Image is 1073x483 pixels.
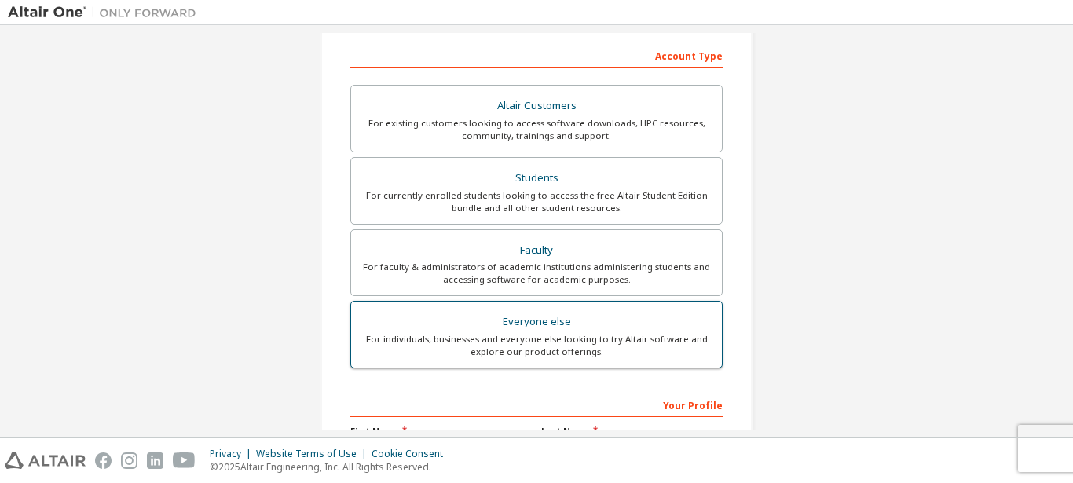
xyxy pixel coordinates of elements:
[5,452,86,469] img: altair_logo.svg
[210,448,256,460] div: Privacy
[8,5,204,20] img: Altair One
[361,117,712,142] div: For existing customers looking to access software downloads, HPC resources, community, trainings ...
[256,448,372,460] div: Website Terms of Use
[95,452,112,469] img: facebook.svg
[361,311,712,333] div: Everyone else
[361,167,712,189] div: Students
[361,95,712,117] div: Altair Customers
[173,452,196,469] img: youtube.svg
[361,240,712,262] div: Faculty
[210,460,452,474] p: © 2025 Altair Engineering, Inc. All Rights Reserved.
[350,392,723,417] div: Your Profile
[361,189,712,214] div: For currently enrolled students looking to access the free Altair Student Edition bundle and all ...
[541,425,723,437] label: Last Name
[361,333,712,358] div: For individuals, businesses and everyone else looking to try Altair software and explore our prod...
[350,425,532,437] label: First Name
[147,452,163,469] img: linkedin.svg
[350,42,723,68] div: Account Type
[361,261,712,286] div: For faculty & administrators of academic institutions administering students and accessing softwa...
[372,448,452,460] div: Cookie Consent
[121,452,137,469] img: instagram.svg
